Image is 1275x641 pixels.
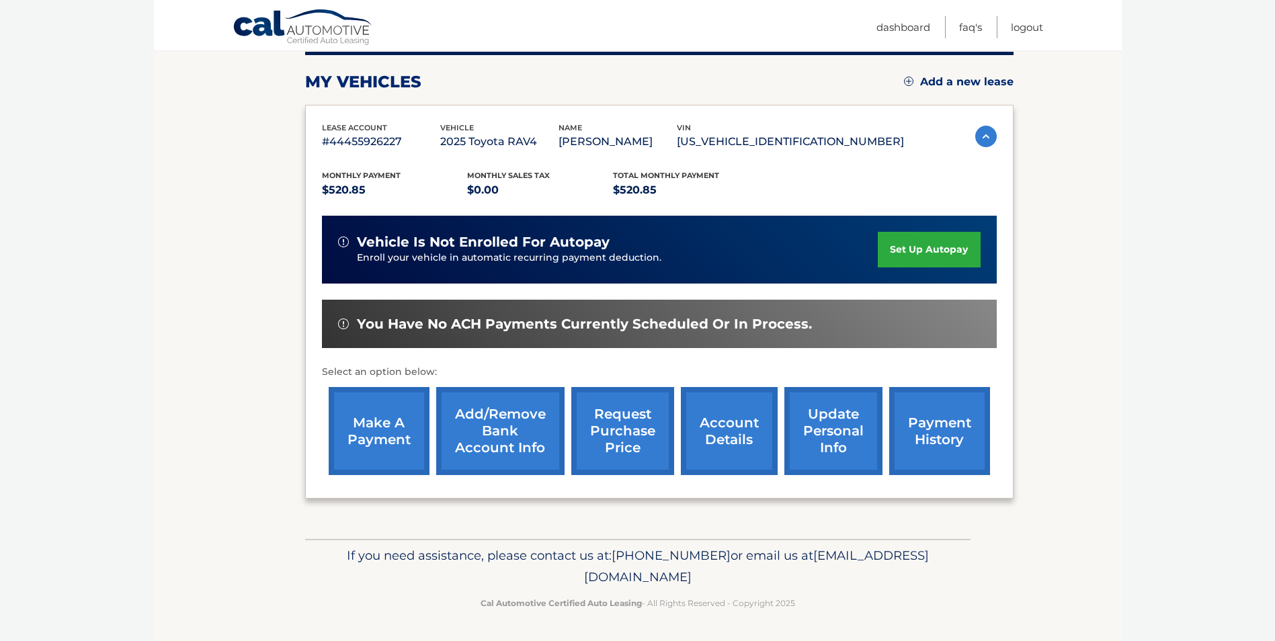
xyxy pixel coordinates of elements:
p: [PERSON_NAME] [559,132,677,151]
a: make a payment [329,387,429,475]
span: Total Monthly Payment [613,171,719,180]
p: - All Rights Reserved - Copyright 2025 [314,596,962,610]
p: 2025 Toyota RAV4 [440,132,559,151]
h2: my vehicles [305,72,421,92]
p: $520.85 [322,181,468,200]
span: lease account [322,123,387,132]
span: [PHONE_NUMBER] [612,548,731,563]
a: request purchase price [571,387,674,475]
span: Monthly sales Tax [467,171,550,180]
p: Select an option below: [322,364,997,380]
a: Cal Automotive [233,9,374,48]
span: [EMAIL_ADDRESS][DOMAIN_NAME] [584,548,929,585]
p: $0.00 [467,181,613,200]
a: Logout [1011,16,1043,38]
span: vehicle [440,123,474,132]
a: account details [681,387,778,475]
img: alert-white.svg [338,237,349,247]
img: add.svg [904,77,913,86]
span: Monthly Payment [322,171,401,180]
a: Dashboard [876,16,930,38]
span: vehicle is not enrolled for autopay [357,234,610,251]
p: #44455926227 [322,132,440,151]
p: If you need assistance, please contact us at: or email us at [314,545,962,588]
span: name [559,123,582,132]
p: [US_VEHICLE_IDENTIFICATION_NUMBER] [677,132,904,151]
span: vin [677,123,691,132]
p: $520.85 [613,181,759,200]
a: set up autopay [878,232,980,267]
a: update personal info [784,387,882,475]
img: accordion-active.svg [975,126,997,147]
a: payment history [889,387,990,475]
img: alert-white.svg [338,318,349,329]
a: FAQ's [959,16,982,38]
strong: Cal Automotive Certified Auto Leasing [481,598,642,608]
p: Enroll your vehicle in automatic recurring payment deduction. [357,251,878,265]
a: Add a new lease [904,75,1014,89]
span: You have no ACH payments currently scheduled or in process. [357,316,812,333]
a: Add/Remove bank account info [436,387,565,475]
